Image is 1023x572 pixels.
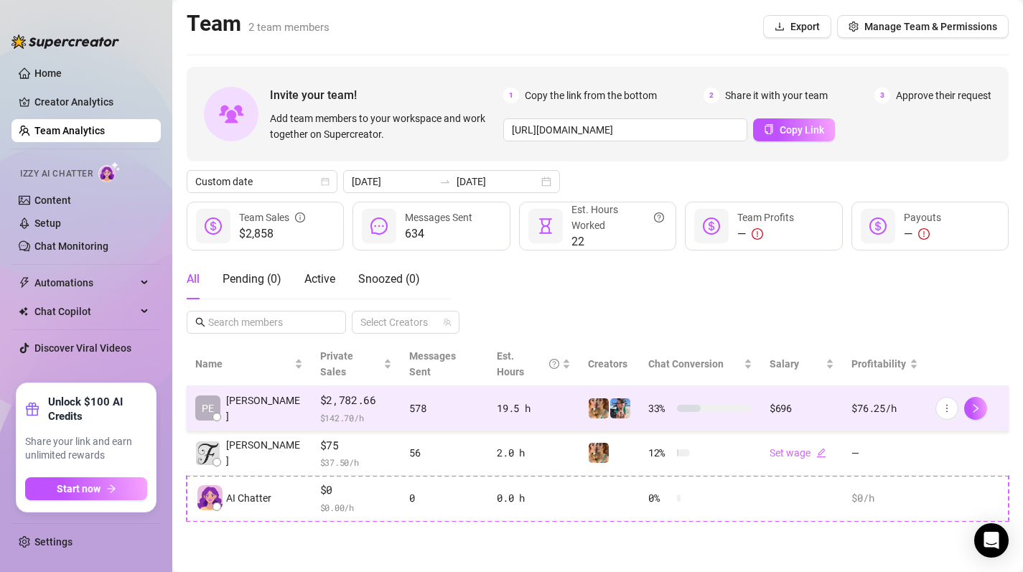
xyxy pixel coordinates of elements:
[208,314,326,330] input: Search members
[239,225,305,243] span: $2,858
[202,400,214,416] span: PE
[770,358,799,370] span: Salary
[737,225,794,243] div: —
[57,483,101,494] span: Start now
[34,125,105,136] a: Team Analytics
[34,90,149,113] a: Creator Analytics
[497,400,571,416] div: 19.5 h
[896,88,991,103] span: Approve their request
[34,271,136,294] span: Automations
[974,523,1009,558] div: Open Intercom Messenger
[239,210,305,225] div: Team Sales
[320,350,353,378] span: Private Sales
[34,342,131,354] a: Discover Viral Videos
[48,395,147,423] strong: Unlock $100 AI Credits
[654,202,664,233] span: question-circle
[648,445,671,461] span: 12 %
[409,400,480,416] div: 578
[19,306,28,317] img: Chat Copilot
[579,342,640,386] th: Creators
[320,482,393,499] span: $0
[223,271,281,288] div: Pending ( 0 )
[352,174,434,189] input: Start date
[497,445,571,461] div: 2.0 h
[320,411,393,425] span: $ 142.70 /h
[205,217,222,235] span: dollar-circle
[790,21,820,32] span: Export
[503,88,519,103] span: 1
[610,398,630,418] img: Faith
[780,124,824,136] span: Copy Link
[270,86,503,104] span: Invite your team!
[320,392,393,409] span: $2,782.66
[25,402,39,416] span: gift
[851,400,917,416] div: $76.25 /h
[11,34,119,49] img: logo-BBDzfeDw.svg
[321,177,330,186] span: calendar
[20,167,93,181] span: Izzy AI Chatter
[248,21,330,34] span: 2 team members
[942,403,952,413] span: more
[439,176,451,187] span: to
[195,356,291,372] span: Name
[571,233,664,250] span: 22
[196,441,220,465] img: Faith Rogers
[874,88,890,103] span: 3
[497,490,571,506] div: 0.0 h
[904,225,941,243] div: —
[770,447,826,459] a: Set wageedit
[851,358,906,370] span: Profitability
[837,15,1009,38] button: Manage Team & Permissions
[864,21,997,32] span: Manage Team & Permissions
[226,490,271,506] span: AI Chatter
[226,437,303,469] span: [PERSON_NAME]
[358,272,420,286] span: Snoozed ( 0 )
[409,490,480,506] div: 0
[770,400,835,416] div: $696
[34,217,61,229] a: Setup
[918,228,930,240] span: exclamation-circle
[775,22,785,32] span: download
[34,67,62,79] a: Home
[370,217,388,235] span: message
[737,212,794,223] span: Team Profits
[904,212,941,223] span: Payouts
[549,348,559,380] span: question-circle
[34,240,108,252] a: Chat Monitoring
[843,431,926,477] td: —
[648,400,671,416] span: 33 %
[405,225,472,243] span: 634
[443,318,452,327] span: team
[409,445,480,461] div: 56
[497,348,559,380] div: Est. Hours
[409,350,456,378] span: Messages Sent
[971,403,981,413] span: right
[816,448,826,458] span: edit
[270,111,498,142] span: Add team members to your workspace and work together on Supercreator.
[589,398,609,418] img: Faith
[197,485,223,510] img: izzy-ai-chatter-avatar-DDCN_rTZ.svg
[195,171,329,192] span: Custom date
[752,228,763,240] span: exclamation-circle
[439,176,451,187] span: swap-right
[187,271,200,288] div: All
[187,342,312,386] th: Name
[704,88,719,103] span: 2
[295,210,305,225] span: info-circle
[571,202,664,233] div: Est. Hours Worked
[851,490,917,506] div: $0 /h
[869,217,887,235] span: dollar-circle
[648,490,671,506] span: 0 %
[304,272,335,286] span: Active
[763,15,831,38] button: Export
[703,217,720,235] span: dollar-circle
[648,358,724,370] span: Chat Conversion
[537,217,554,235] span: hourglass
[849,22,859,32] span: setting
[19,277,30,289] span: thunderbolt
[320,437,393,454] span: $75
[34,194,71,206] a: Content
[725,88,828,103] span: Share it with your team
[226,393,303,424] span: [PERSON_NAME]
[320,500,393,515] span: $ 0.00 /h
